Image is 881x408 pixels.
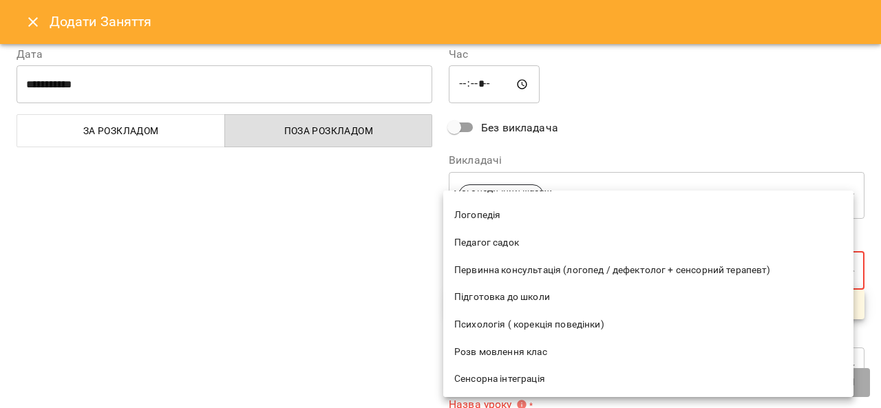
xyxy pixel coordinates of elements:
[454,318,842,332] span: Психологія ( корекція поведінки)
[454,290,842,304] span: Підготовка до школи
[454,236,842,250] span: Педагог садок
[454,208,842,222] span: Логопедія
[454,345,842,359] span: Розв мовлення клас
[454,372,842,386] span: Сенсорна інтеграція
[454,264,842,277] span: Первинна консультація (логопед / дефектолог + сенсорний терапевт)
